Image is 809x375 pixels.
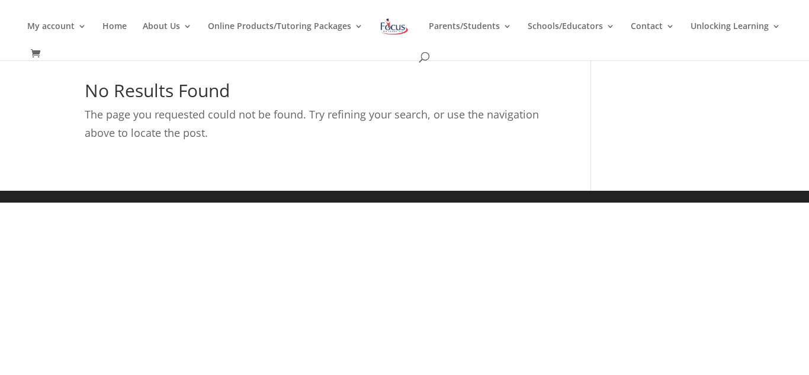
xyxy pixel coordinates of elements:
[429,22,512,50] a: Parents/Students
[85,82,556,105] h1: No Results Found
[27,22,86,50] a: My account
[528,22,615,50] a: Schools/Educators
[143,22,192,50] a: About Us
[85,105,556,142] p: The page you requested could not be found. Try refining your search, or use the navigation above ...
[631,22,675,50] a: Contact
[102,22,127,50] a: Home
[379,16,410,37] img: Focus on Learning
[208,22,363,50] a: Online Products/Tutoring Packages
[691,22,781,50] a: Unlocking Learning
